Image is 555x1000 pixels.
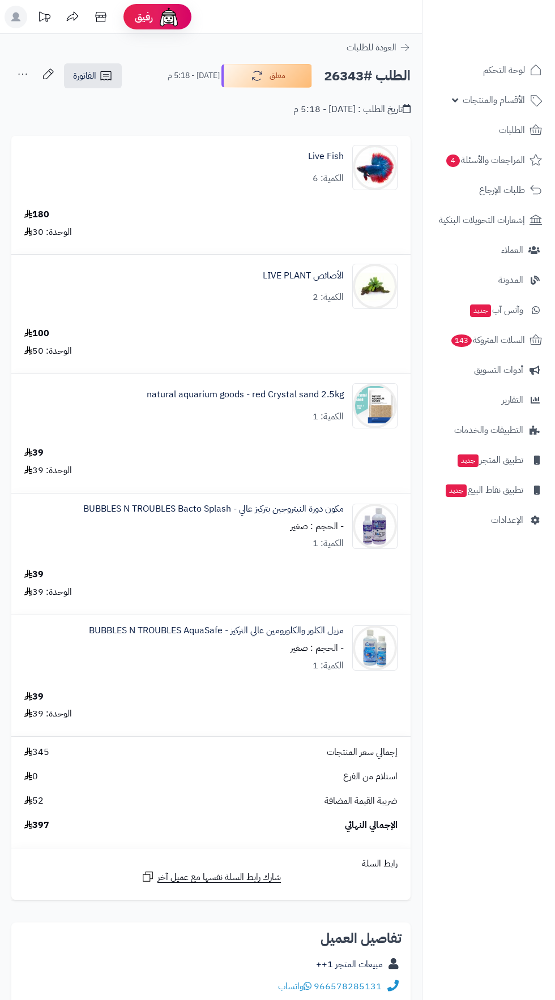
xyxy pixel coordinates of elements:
[454,422,523,438] span: التطبيقات والخدمات
[313,537,344,550] div: الكمية: 1
[141,870,281,884] a: شارك رابط السلة نفسها مع عميل آخر
[353,264,397,309] img: 1670312342-bucephalandra-wavy-leaf-on-root-with-moss-90x90.jpg
[64,63,122,88] a: الفاتورة
[451,334,472,347] span: 143
[429,57,548,84] a: لوحة التحكم
[24,586,72,599] div: الوحدة: 39
[498,272,523,288] span: المدونة
[24,746,49,759] span: 345
[345,819,398,832] span: الإجمالي النهائي
[474,362,523,378] span: أدوات التسويق
[429,267,548,294] a: المدونة
[429,207,548,234] a: إشعارات التحويلات البنكية
[313,410,344,423] div: الكمية: 1
[221,64,312,88] button: معلق
[429,447,548,474] a: تطبيق المتجرجديد
[429,417,548,444] a: التطبيقات والخدمات
[168,70,220,81] small: [DATE] - 5:18 م
[24,795,44,808] span: 52
[20,932,402,945] h2: تفاصيل العميل
[353,145,397,190] img: 1668693416-2844004-Center-1-90x90.jpg
[24,208,49,221] div: 180
[325,795,398,808] span: ضريبة القيمة المضافة
[316,958,383,971] a: مبيعات المتجر 1++
[429,507,548,534] a: الإعدادات
[16,857,406,870] div: رابط السلة
[353,504,397,549] img: 1749082732-1707834971-Turki_Al-zahrani-(1)%D9%8A%D9%81%D8%AA%D9%86%D9%85%D8%B9%D9%87443-2000x2000...
[429,357,548,384] a: أدوات التسويق
[456,452,523,468] span: تطبيق المتجر
[313,172,344,185] div: الكمية: 6
[347,41,411,54] a: العودة للطلبات
[263,269,344,282] a: الأصائص LIVE PLANT
[135,10,153,24] span: رفيق
[491,512,523,528] span: الإعدادات
[353,383,397,428] img: 1748848145-Untitled-1-Recoveredrvrvrvwrwvr-90x90.jpg
[463,92,525,108] span: الأقسام والمنتجات
[293,103,411,116] div: تاريخ الطلب : [DATE] - 5:18 م
[439,212,525,228] span: إشعارات التحويلات البنكية
[24,690,44,703] div: 39
[429,297,548,324] a: وآتس آبجديد
[147,388,344,401] a: natural aquarium goods - red Crystal sand 2.5kg
[24,770,38,783] span: 0
[446,484,467,497] span: جديد
[89,624,344,637] a: مزيل الكلور والكلورومين عالي التركيز - BUBBLES N TROUBLES AquaSafe
[478,32,544,55] img: logo-2.png
[291,641,344,655] small: - الحجم : صغير
[314,980,382,993] a: 966578285131
[83,503,344,516] a: مكون دورة النيتروجين بتركيز عالي - BUBBLES N TROUBLES Bacto Splash
[458,454,479,467] span: جديد
[73,69,96,83] span: الفاتورة
[24,345,72,358] div: الوحدة: 50
[445,152,525,168] span: المراجعات والأسئلة
[446,154,460,167] span: 4
[353,625,397,671] img: 1749129585-1707834971-Turki_Al-zahrani-(1)%D9%8A%D9%81%D8%AA%D9%86%D9%85%D8%B9%D9%87443-2000x2000...
[324,65,411,88] h2: الطلب #26343
[429,147,548,174] a: المراجعات والأسئلة4
[483,62,525,78] span: لوحة التحكم
[429,117,548,144] a: الطلبات
[157,871,281,884] span: شارك رابط السلة نفسها مع عميل آخر
[347,41,396,54] span: العودة للطلبات
[24,464,72,477] div: الوحدة: 39
[469,302,523,318] span: وآتس آب
[24,226,72,239] div: الوحدة: 30
[445,482,523,498] span: تطبيق نقاط البيع
[502,392,523,408] span: التقارير
[278,980,311,993] a: واتساب
[24,707,72,720] div: الوحدة: 39
[429,327,548,354] a: السلات المتروكة143
[327,746,398,759] span: إجمالي سعر المنتجات
[24,447,44,460] div: 39
[499,122,525,138] span: الطلبات
[24,568,44,581] div: 39
[313,291,344,304] div: الكمية: 2
[24,819,49,832] span: 397
[429,477,548,504] a: تطبيق نقاط البيعجديد
[429,177,548,204] a: طلبات الإرجاع
[308,150,344,163] a: Live Fish
[24,327,49,340] div: 100
[291,520,344,533] small: - الحجم : صغير
[30,6,58,31] a: تحديثات المنصة
[429,237,548,264] a: العملاء
[470,304,491,317] span: جديد
[479,182,525,198] span: طلبات الإرجاع
[343,770,398,783] span: استلام من الفرع
[157,6,180,28] img: ai-face.png
[429,387,548,414] a: التقارير
[450,332,525,348] span: السلات المتروكة
[501,242,523,258] span: العملاء
[313,659,344,672] div: الكمية: 1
